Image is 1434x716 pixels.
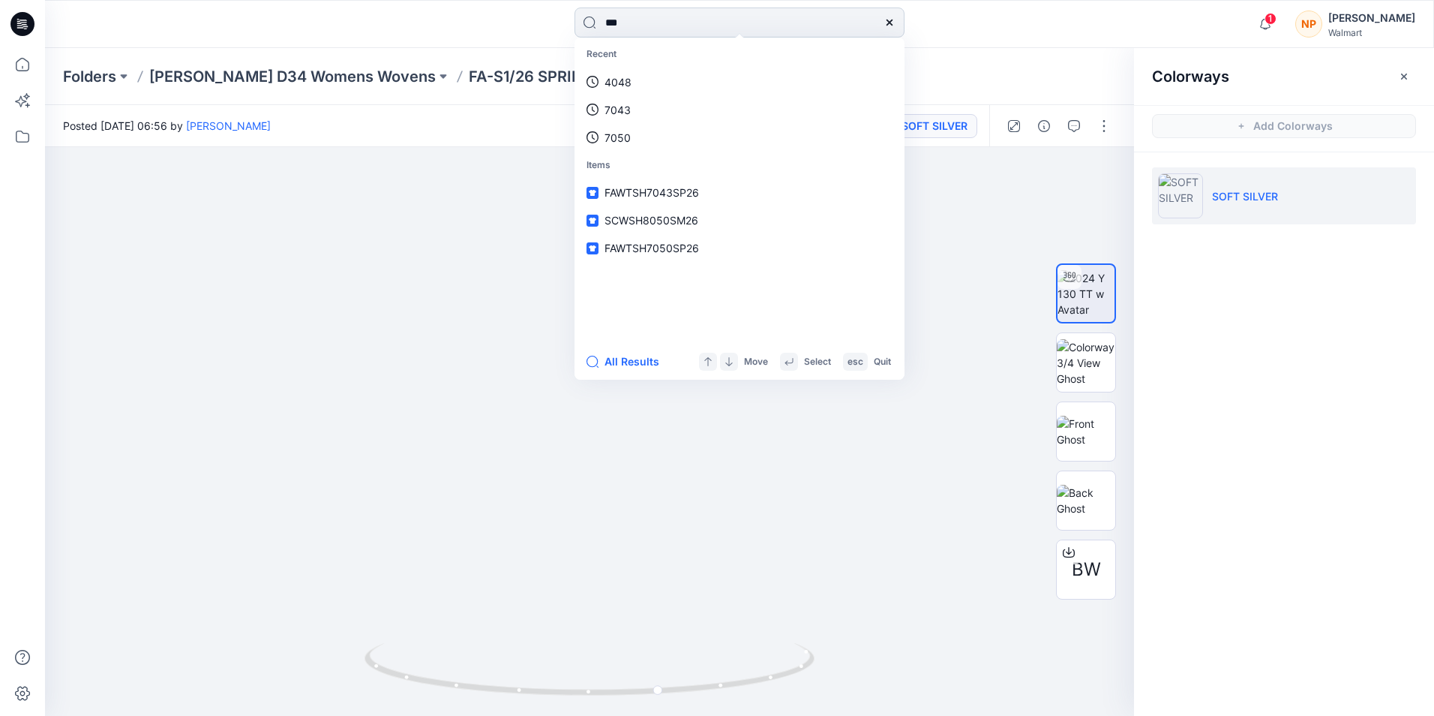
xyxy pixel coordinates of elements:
[847,354,863,370] p: esc
[1057,416,1115,447] img: Front Ghost
[604,186,699,199] span: FAWTSH7043SP26
[1328,27,1415,38] div: Walmart
[1152,68,1229,86] h2: Colorways
[1032,114,1056,138] button: Details
[1295,11,1322,38] div: NP
[874,354,891,370] p: Quit
[149,66,436,87] a: [PERSON_NAME] D34 Womens Wovens
[577,179,901,206] a: FAWTSH7043SP26
[577,124,901,152] a: 7050
[203,45,976,716] img: eyJhbGciOiJIUzI1NiIsImtpZCI6IjAiLCJzbHQiOiJzZXMiLCJ0eXAiOiJKV1QifQ.eyJkYXRhIjp7InR5cGUiOiJzdG9yYW...
[604,242,699,254] span: FAWTSH7050SP26
[577,68,901,96] a: 4048
[1072,556,1101,583] span: BW
[804,354,831,370] p: Select
[577,152,901,179] p: Items
[604,130,631,146] p: 7050
[604,74,631,90] p: 4048
[469,66,635,87] a: FA-S1/26 SPRING 2026
[1212,188,1278,204] p: SOFT SILVER
[901,118,967,134] div: SOFT SILVER
[577,234,901,262] a: FAWTSH7050SP26
[1057,339,1115,387] img: Colorway 3/4 View Ghost
[1057,485,1115,516] img: Back Ghost
[1057,270,1114,317] img: 2024 Y 130 TT w Avatar
[604,214,698,227] span: SCWSH8050SM26
[604,102,631,118] p: 7043
[577,206,901,234] a: SCWSH8050SM26
[744,354,768,370] p: Move
[577,41,901,68] p: Recent
[875,114,977,138] button: SOFT SILVER
[586,353,669,371] button: All Results
[63,118,271,134] span: Posted [DATE] 06:56 by
[577,96,901,124] a: 7043
[1328,9,1415,27] div: [PERSON_NAME]
[1158,173,1203,218] img: SOFT SILVER
[1264,13,1276,25] span: 1
[63,66,116,87] a: Folders
[186,119,271,132] a: [PERSON_NAME]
